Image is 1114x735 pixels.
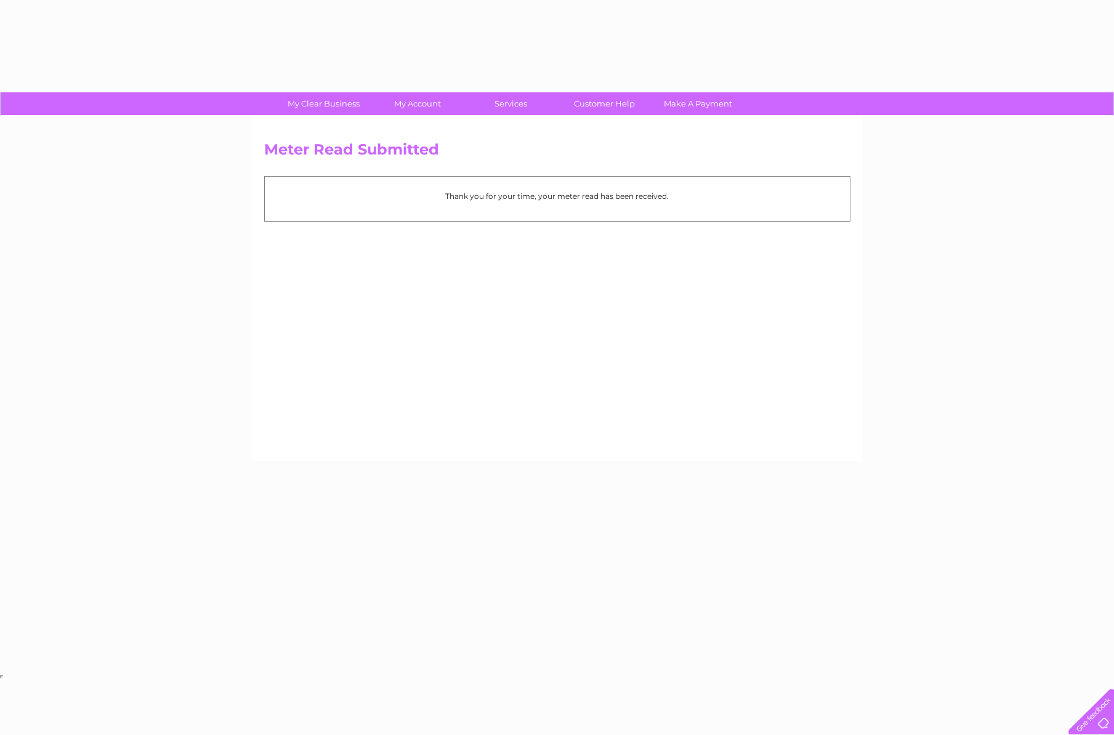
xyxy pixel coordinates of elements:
[264,141,850,164] h2: Meter Read Submitted
[647,92,749,115] a: Make A Payment
[460,92,562,115] a: Services
[554,92,655,115] a: Customer Help
[273,92,374,115] a: My Clear Business
[271,190,844,202] p: Thank you for your time, your meter read has been received.
[366,92,468,115] a: My Account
